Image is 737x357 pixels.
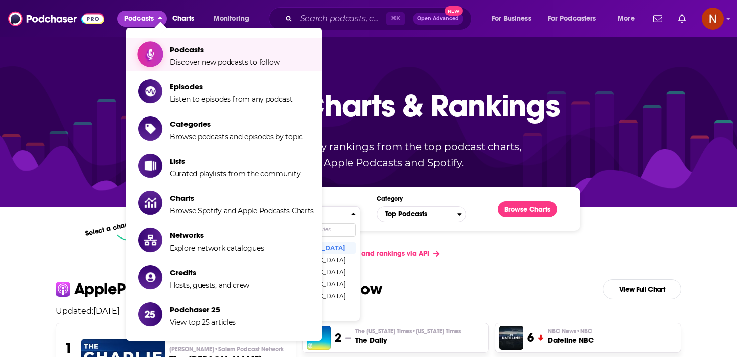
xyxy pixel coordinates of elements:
[74,281,382,297] p: Apple Podcasts Top U.S. Podcasts Right Now
[170,45,280,54] span: Podcasts
[355,327,461,335] span: The [US_STATE] Times
[48,306,689,316] p: Updated: [DATE]
[170,156,300,166] span: Lists
[172,12,194,26] span: Charts
[196,139,541,171] p: Up-to-date popularity rankings from the top podcast charts, including Apple Podcasts and Spotify.
[377,206,457,223] span: Top Podcasts
[170,281,249,290] span: Hosts, guests, and crew
[214,346,284,353] span: • Salem Podcast Network
[702,8,724,30] span: Logged in as AdelNBM
[170,244,264,253] span: Explore network catalogues
[499,326,523,350] img: Dateline NBC
[296,11,386,27] input: Search podcasts, credits, & more...
[355,335,461,345] h3: The Daily
[84,220,130,238] p: Select a chart
[603,279,681,299] a: View Full Chart
[611,11,647,27] button: open menu
[214,12,249,26] span: Monitoring
[170,95,293,104] span: Listen to episodes from any podcast
[576,328,592,335] span: • NBC
[207,11,262,27] button: open menu
[355,327,461,335] p: The New York Times • New York Times
[117,231,148,241] img: select arrow
[170,132,303,141] span: Browse podcasts and episodes by topic
[548,327,594,345] a: NBC News•NBCDateline NBC
[548,12,596,26] span: For Podcasters
[297,249,429,258] span: Get podcast charts and rankings via API
[485,11,544,27] button: open menu
[124,12,154,26] span: Podcasts
[649,10,666,27] a: Show notifications dropdown
[170,230,264,240] span: Networks
[8,9,104,28] img: Podchaser - Follow, Share and Rate Podcasts
[618,12,635,26] span: More
[413,13,463,25] button: Open AdvancedNew
[412,328,461,335] span: • [US_STATE] Times
[166,11,200,27] a: Charts
[278,7,481,30] div: Search podcasts, credits, & more...
[702,8,724,30] button: Show profile menu
[498,201,557,217] button: Browse Charts
[170,119,303,129] span: Categories
[289,241,447,266] a: Get podcast charts and rankings via API
[548,327,594,335] p: NBC News • NBC
[702,8,724,30] img: User Profile
[170,82,293,91] span: Episodes
[492,12,531,26] span: For Business
[169,345,288,353] p: Charlie Kirk • Salem Podcast Network
[117,11,167,27] button: close menu
[177,73,560,138] p: Podcast Charts & Rankings
[170,169,300,178] span: Curated playlists from the community
[170,193,314,203] span: Charts
[548,327,592,335] span: NBC News
[170,305,236,314] span: Podchaser 25
[56,282,70,296] img: apple Icon
[170,268,249,277] span: Credits
[386,12,405,25] span: ⌘ K
[417,16,459,21] span: Open Advanced
[170,206,314,215] span: Browse Spotify and Apple Podcasts Charts
[169,345,284,353] span: [PERSON_NAME]
[170,58,280,67] span: Discover new podcasts to follow
[445,6,463,16] span: New
[674,10,690,27] a: Show notifications dropdown
[377,206,466,222] button: Categories
[541,11,611,27] button: open menu
[548,335,594,345] h3: Dateline NBC
[527,330,534,345] h3: 6
[170,318,236,327] span: View top 25 articles
[355,327,461,345] a: The [US_STATE] Times•[US_STATE] TimesThe Daily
